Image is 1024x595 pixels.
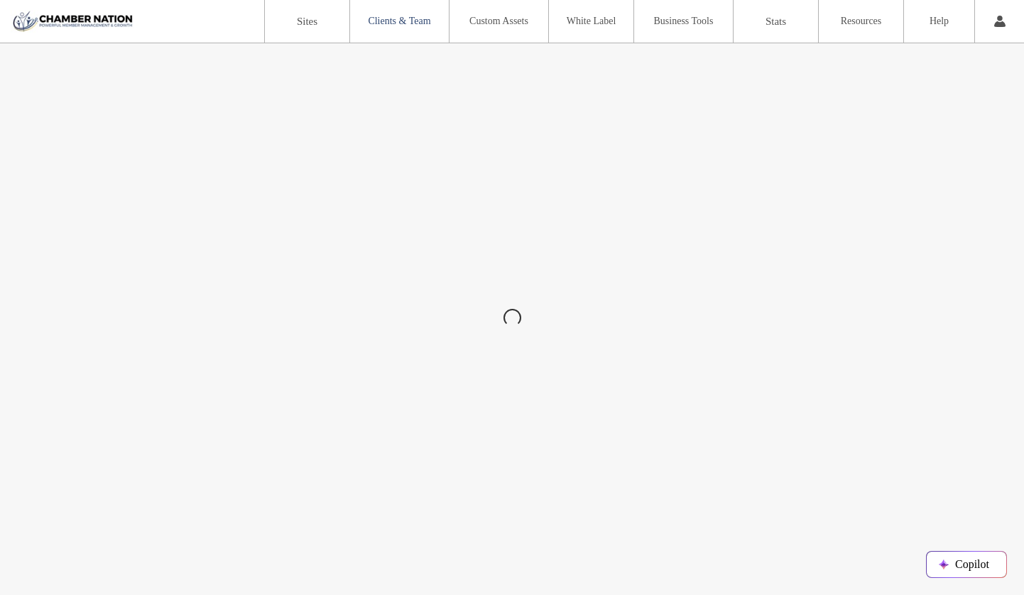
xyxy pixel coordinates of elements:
[766,16,786,28] label: Stats
[297,16,317,28] label: Sites
[368,16,430,27] label: Clients & Team
[930,16,949,27] label: Help
[469,16,528,27] label: Custom Assets
[927,552,1006,577] button: Copilot
[567,16,616,27] label: White Label
[841,16,882,27] label: Resources
[654,16,714,27] label: Business Tools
